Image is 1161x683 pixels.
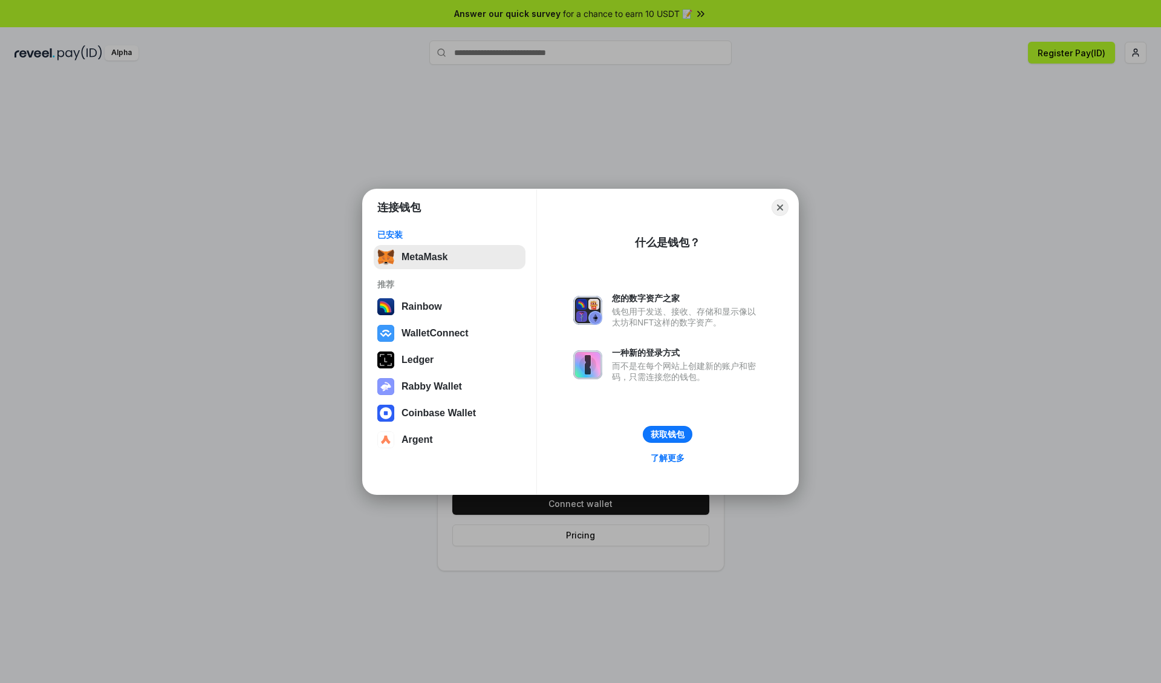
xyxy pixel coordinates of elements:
[651,453,685,463] div: 了解更多
[643,426,692,443] button: 获取钱包
[612,347,762,358] div: 一种新的登录方式
[377,279,522,290] div: 推荐
[377,200,421,215] h1: 连接钱包
[374,374,525,399] button: Rabby Wallet
[402,408,476,419] div: Coinbase Wallet
[374,401,525,425] button: Coinbase Wallet
[402,328,469,339] div: WalletConnect
[377,378,394,395] img: svg+xml,%3Csvg%20xmlns%3D%22http%3A%2F%2Fwww.w3.org%2F2000%2Fsvg%22%20fill%3D%22none%22%20viewBox...
[377,405,394,422] img: svg+xml,%3Csvg%20width%3D%2228%22%20height%3D%2228%22%20viewBox%3D%220%200%2028%2028%22%20fill%3D...
[612,306,762,328] div: 钱包用于发送、接收、存储和显示像以太坊和NFT这样的数字资产。
[377,229,522,240] div: 已安装
[612,361,762,382] div: 而不是在每个网站上创建新的账户和密码，只需连接您的钱包。
[402,252,447,263] div: MetaMask
[374,245,525,269] button: MetaMask
[377,298,394,315] img: svg+xml,%3Csvg%20width%3D%22120%22%20height%3D%22120%22%20viewBox%3D%220%200%20120%20120%22%20fil...
[377,249,394,266] img: svg+xml,%3Csvg%20fill%3D%22none%22%20height%3D%2233%22%20viewBox%3D%220%200%2035%2033%22%20width%...
[573,296,602,325] img: svg+xml,%3Csvg%20xmlns%3D%22http%3A%2F%2Fwww.w3.org%2F2000%2Fsvg%22%20fill%3D%22none%22%20viewBox...
[402,301,442,312] div: Rainbow
[402,381,462,392] div: Rabby Wallet
[772,199,789,216] button: Close
[374,321,525,345] button: WalletConnect
[374,428,525,452] button: Argent
[402,434,433,445] div: Argent
[643,450,692,466] a: 了解更多
[374,348,525,372] button: Ledger
[635,235,700,250] div: 什么是钱包？
[374,295,525,319] button: Rainbow
[377,351,394,368] img: svg+xml,%3Csvg%20xmlns%3D%22http%3A%2F%2Fwww.w3.org%2F2000%2Fsvg%22%20width%3D%2228%22%20height%3...
[573,350,602,379] img: svg+xml,%3Csvg%20xmlns%3D%22http%3A%2F%2Fwww.w3.org%2F2000%2Fsvg%22%20fill%3D%22none%22%20viewBox...
[612,293,762,304] div: 您的数字资产之家
[377,325,394,342] img: svg+xml,%3Csvg%20width%3D%2228%22%20height%3D%2228%22%20viewBox%3D%220%200%2028%2028%22%20fill%3D...
[402,355,434,365] div: Ledger
[651,429,685,440] div: 获取钱包
[377,431,394,448] img: svg+xml,%3Csvg%20width%3D%2228%22%20height%3D%2228%22%20viewBox%3D%220%200%2028%2028%22%20fill%3D...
